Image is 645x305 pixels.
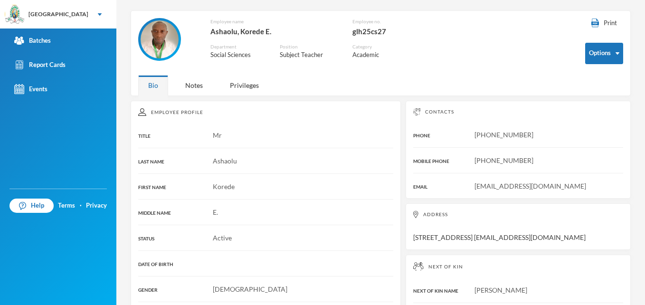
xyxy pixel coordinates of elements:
[213,234,232,242] span: Active
[9,199,54,213] a: Help
[175,75,213,95] div: Notes
[474,286,527,294] span: [PERSON_NAME]
[86,201,107,210] a: Privacy
[14,84,47,94] div: Events
[138,261,173,267] span: DATE OF BIRTH
[213,285,287,293] span: [DEMOGRAPHIC_DATA]
[80,201,82,210] div: ·
[58,201,75,210] a: Terms
[138,108,393,116] div: Employee Profile
[585,43,623,64] button: Options
[210,50,266,60] div: Social Sciences
[141,20,179,58] img: EMPLOYEE
[213,157,237,165] span: Ashaolu
[210,43,266,50] div: Department
[138,75,168,95] div: Bio
[352,25,423,38] div: glh25cs27
[213,131,222,139] span: Mr
[14,36,51,46] div: Batches
[474,182,586,190] span: [EMAIL_ADDRESS][DOMAIN_NAME]
[352,50,394,60] div: Academic
[406,203,631,250] div: [STREET_ADDRESS] [EMAIL_ADDRESS][DOMAIN_NAME]
[280,50,338,60] div: Subject Teacher
[28,10,88,19] div: [GEOGRAPHIC_DATA]
[474,131,533,139] span: [PHONE_NUMBER]
[413,108,623,115] div: Contacts
[280,43,338,50] div: Position
[220,75,269,95] div: Privileges
[352,18,423,25] div: Employee no.
[210,25,338,38] div: Ashaolu, Korede E.
[413,211,623,218] div: Address
[14,60,66,70] div: Report Cards
[413,262,623,271] div: Next of Kin
[213,182,235,191] span: Korede
[585,18,623,29] button: Print
[213,208,218,216] span: E.
[352,43,394,50] div: Category
[210,18,338,25] div: Employee name
[474,156,533,164] span: [PHONE_NUMBER]
[5,5,24,24] img: logo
